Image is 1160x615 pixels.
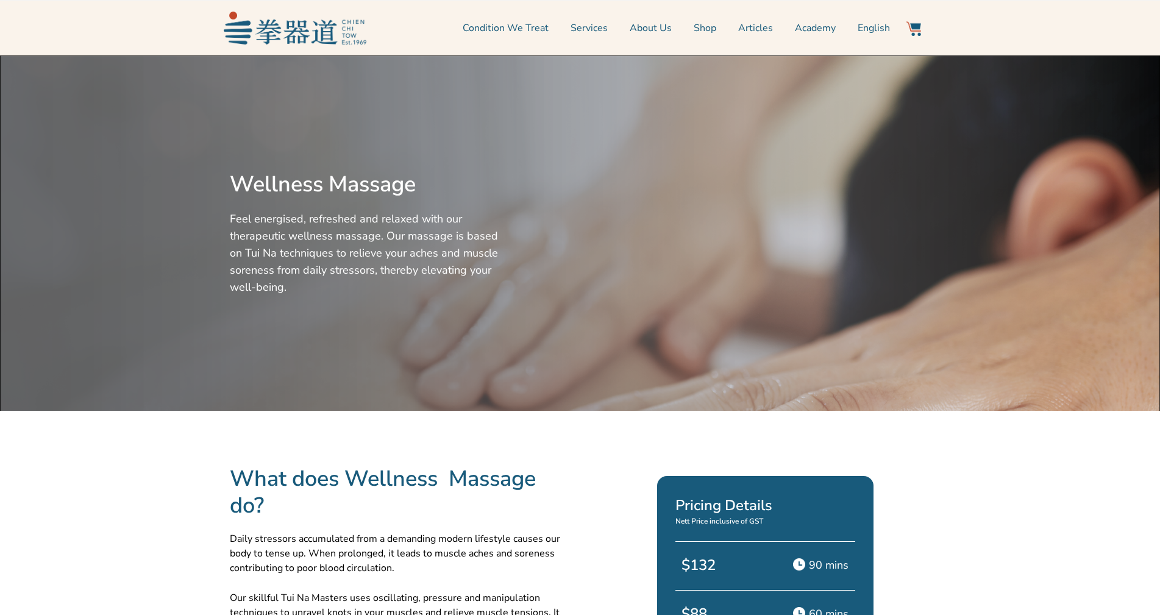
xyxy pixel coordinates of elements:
[463,13,549,43] a: Condition We Treat
[793,558,805,571] img: Time Icon
[675,516,855,526] p: Nett Price inclusive of GST
[230,210,510,296] p: Feel energised, refreshed and relaxed with our therapeutic wellness massage. Our massage is based...
[809,556,849,574] p: 90 mins
[858,13,890,43] a: Switch to English
[571,13,608,43] a: Services
[630,13,672,43] a: About Us
[694,13,716,43] a: Shop
[675,494,855,516] h2: Pricing Details
[738,13,773,43] a: Articles
[230,531,567,575] p: Daily stressors accumulated from a demanding modern lifestyle causes our body to tense up. When p...
[372,13,891,43] nav: Menu
[230,171,510,198] h2: Wellness Massage
[795,13,836,43] a: Academy
[681,554,759,576] p: $132
[858,21,890,35] span: English
[230,466,567,519] h2: What does Wellness Massage do?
